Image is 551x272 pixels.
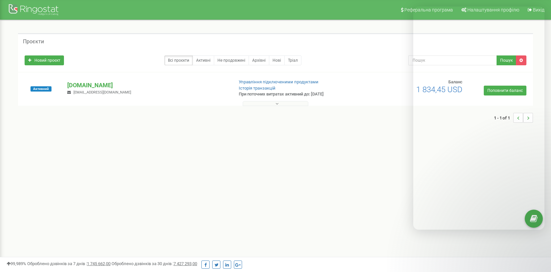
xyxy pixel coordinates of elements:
[269,55,285,65] a: Нові
[239,91,357,97] p: При поточних витратах активний до: [DATE]
[239,86,275,91] a: Історія транзакцій
[404,7,453,12] span: Реферальна програма
[529,235,544,251] iframe: Intercom live chat
[112,261,197,266] span: Оброблено дзвінків за 30 днів :
[214,55,249,65] a: Не продовжені
[164,55,193,65] a: Всі проєкти
[87,261,111,266] u: 1 745 662,00
[23,39,44,45] h5: Проєкти
[239,79,318,84] a: Управління підключеними продуктами
[31,86,51,92] span: Активний
[25,55,64,65] a: Новий проєкт
[249,55,269,65] a: Архівні
[413,7,544,230] iframe: Intercom live chat
[408,55,497,65] input: Пошук
[193,55,214,65] a: Активні
[7,261,26,266] span: 99,989%
[73,90,131,94] span: [EMAIL_ADDRESS][DOMAIN_NAME]
[67,81,228,90] p: [DOMAIN_NAME]
[27,261,111,266] span: Оброблено дзвінків за 7 днів :
[173,261,197,266] u: 7 427 293,00
[284,55,301,65] a: Тріал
